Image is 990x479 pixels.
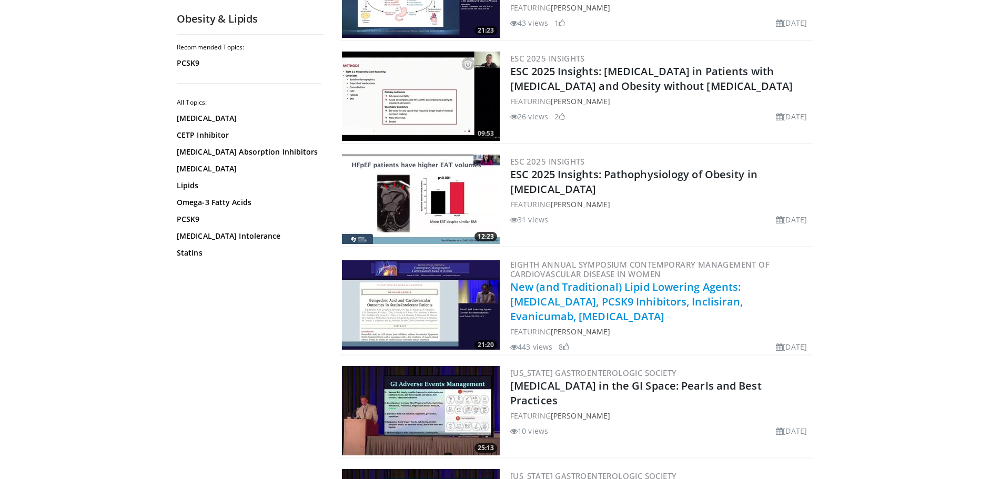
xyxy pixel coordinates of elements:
[510,259,770,279] a: Eighth Annual Symposium Contemporary Management of Cardiovascular Disease in Women
[177,164,319,174] a: [MEDICAL_DATA]
[510,167,757,196] a: ESC 2025 Insights: Pathophysiology of Obesity in [MEDICAL_DATA]
[551,327,610,337] a: [PERSON_NAME]
[342,155,500,244] img: 9e07edd6-9b31-4625-a82c-2cbeaf4ec7ca.300x170_q85_crop-smart_upscale.jpg
[510,410,811,421] div: FEATURING
[474,443,497,453] span: 25:13
[510,17,548,28] li: 43 views
[342,366,500,455] img: 909d58a9-9383-4c4f-9a71-9e65f6759114.300x170_q85_crop-smart_upscale.jpg
[342,52,500,141] img: c9a10187-eee5-41f7-8e53-6eaac5defb7b.300x170_q85_crop-smart_upscale.jpg
[559,341,569,352] li: 8
[554,111,565,122] li: 2
[776,214,807,225] li: [DATE]
[554,17,565,28] li: 1
[177,214,319,225] a: PCSK9
[510,379,762,407] a: [MEDICAL_DATA] in the GI Space: Pearls and Best Practices
[510,326,811,337] div: FEATURING
[510,368,676,378] a: [US_STATE] Gastroenterologic Society
[177,113,319,124] a: [MEDICAL_DATA]
[551,199,610,209] a: [PERSON_NAME]
[342,155,500,244] a: 12:23
[474,26,497,35] span: 21:23
[551,3,610,13] a: [PERSON_NAME]
[177,130,319,140] a: CETP Inhibitor
[510,111,548,122] li: 26 views
[342,260,500,350] a: 21:20
[510,425,548,436] li: 10 views
[776,17,807,28] li: [DATE]
[177,248,319,258] a: Statins
[342,52,500,141] a: 09:53
[474,340,497,350] span: 21:20
[510,156,585,167] a: ESC 2025 Insights
[510,96,811,107] div: FEATURING
[177,98,321,107] h2: All Topics:
[510,2,811,13] div: FEATURING
[510,280,743,323] a: New (and Traditional) Lipid Lowering Agents: [MEDICAL_DATA], PCSK9 Inhibitors, Inclisiran, Evanic...
[551,96,610,106] a: [PERSON_NAME]
[177,180,319,191] a: Lipids
[177,197,319,208] a: Omega-3 Fatty Acids
[177,43,321,52] h2: Recommended Topics:
[510,53,585,64] a: ESC 2025 Insights
[177,12,324,26] h2: Obesity & Lipids
[474,129,497,138] span: 09:53
[342,260,500,350] img: f2c70b67-e6d6-4470-8757-846dac12e5a0.300x170_q85_crop-smart_upscale.jpg
[342,366,500,455] a: 25:13
[177,147,319,157] a: [MEDICAL_DATA] Absorption Inhibitors
[474,232,497,241] span: 12:23
[551,411,610,421] a: [PERSON_NAME]
[177,231,319,241] a: [MEDICAL_DATA] Intolerance
[776,425,807,436] li: [DATE]
[776,111,807,122] li: [DATE]
[510,64,793,93] a: ESC 2025 Insights: [MEDICAL_DATA] in Patients with [MEDICAL_DATA] and Obesity without [MEDICAL_DATA]
[776,341,807,352] li: [DATE]
[510,341,552,352] li: 443 views
[510,214,548,225] li: 31 views
[177,58,319,68] a: PCSK9
[510,199,811,210] div: FEATURING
